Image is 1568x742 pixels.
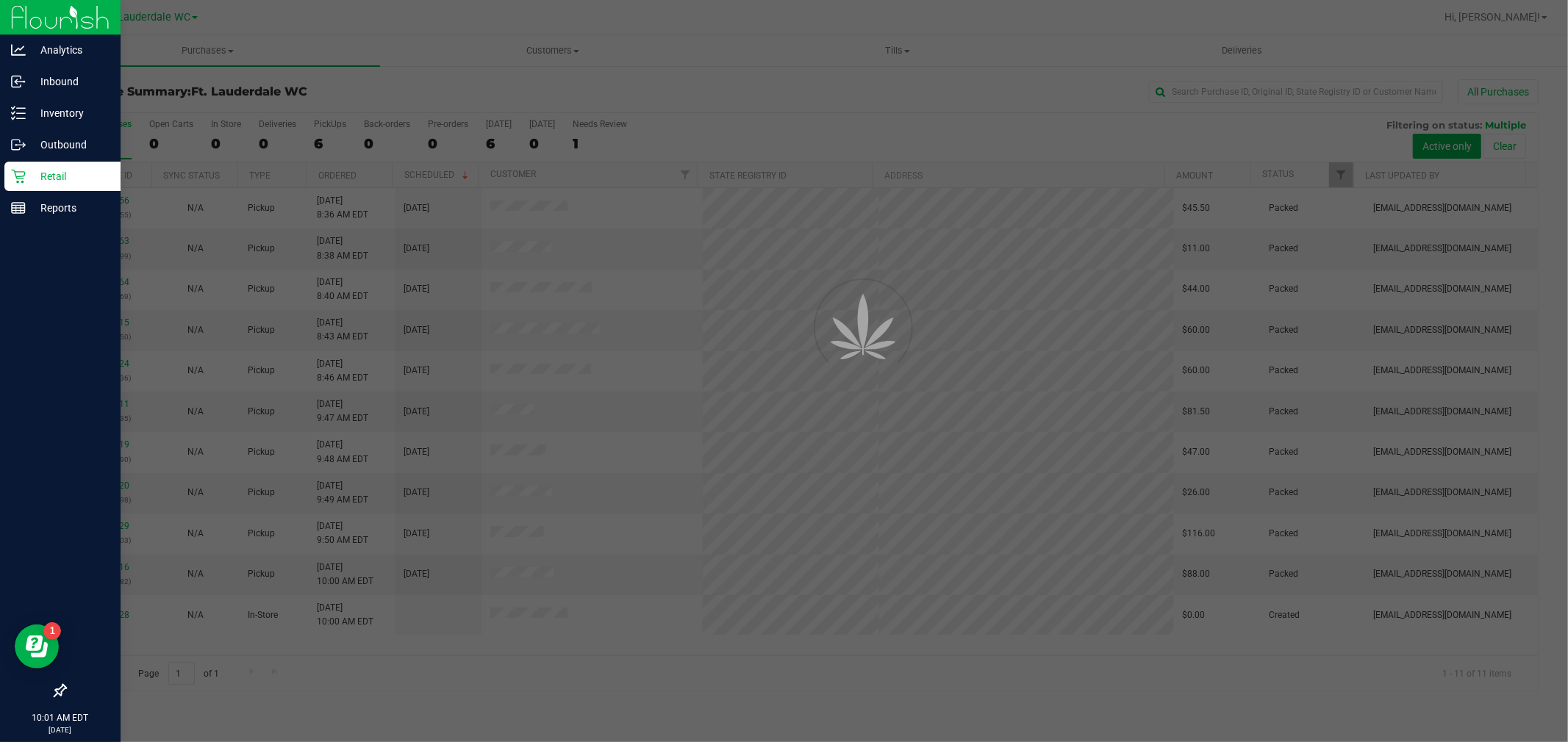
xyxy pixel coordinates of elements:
[11,201,26,215] inline-svg: Reports
[11,74,26,89] inline-svg: Inbound
[26,104,114,122] p: Inventory
[26,136,114,154] p: Outbound
[43,622,61,640] iframe: Resource center unread badge
[7,711,114,724] p: 10:01 AM EDT
[7,724,114,735] p: [DATE]
[26,168,114,185] p: Retail
[26,199,114,217] p: Reports
[11,137,26,152] inline-svg: Outbound
[26,41,114,59] p: Analytics
[26,73,114,90] p: Inbound
[15,624,59,669] iframe: Resource center
[11,43,26,57] inline-svg: Analytics
[11,169,26,184] inline-svg: Retail
[11,106,26,120] inline-svg: Inventory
